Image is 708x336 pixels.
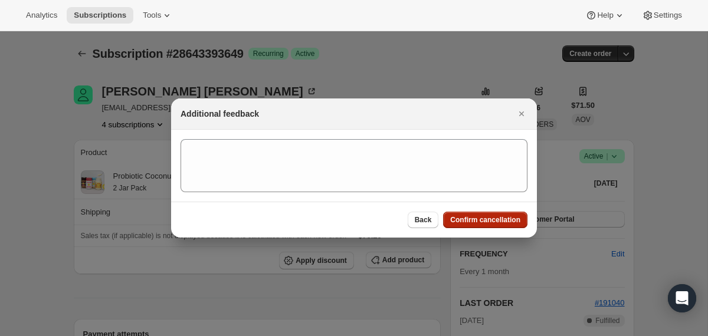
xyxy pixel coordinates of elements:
[443,212,527,228] button: Confirm cancellation
[181,108,259,120] h2: Additional feedback
[450,215,520,225] span: Confirm cancellation
[668,284,696,312] div: Open Intercom Messenger
[513,106,530,122] button: Close
[635,7,689,24] button: Settings
[74,11,126,20] span: Subscriptions
[408,212,439,228] button: Back
[578,7,632,24] button: Help
[67,7,133,24] button: Subscriptions
[26,11,57,20] span: Analytics
[654,11,682,20] span: Settings
[136,7,180,24] button: Tools
[597,11,613,20] span: Help
[19,7,64,24] button: Analytics
[415,215,432,225] span: Back
[143,11,161,20] span: Tools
